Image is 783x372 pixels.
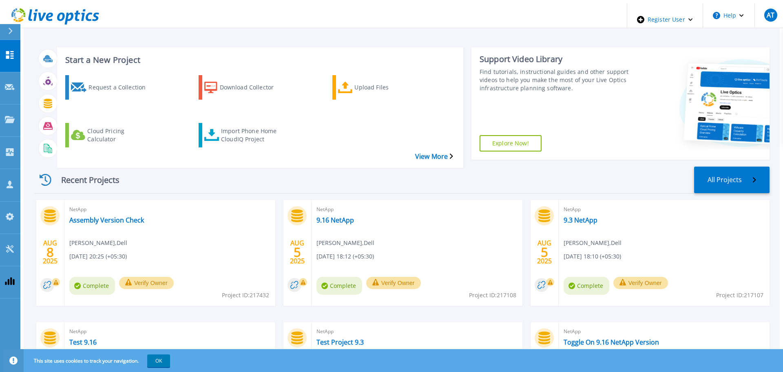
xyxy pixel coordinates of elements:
[26,354,170,367] span: This site uses cookies to track your navigation.
[69,216,144,224] a: Assembly Version Check
[46,249,54,256] span: 8
[316,216,354,224] a: 9.16 NetApp
[69,252,127,261] span: [DATE] 20:25 (+05:30)
[316,327,518,336] span: NetApp
[65,123,164,147] a: Cloud Pricing Calculator
[415,153,453,160] a: View More
[564,252,621,261] span: [DATE] 18:10 (+05:30)
[480,68,631,92] div: Find tutorials, instructional guides and other support videos to help you make the most of your L...
[613,277,668,289] button: Verify Owner
[564,238,622,247] span: [PERSON_NAME] , Dell
[316,277,362,295] span: Complete
[767,12,774,18] span: AT
[69,277,115,295] span: Complete
[703,3,754,28] button: Help
[564,216,597,224] a: 9.3 NetApp
[199,75,297,100] a: Download Collector
[222,291,269,300] span: Project ID: 217432
[35,170,133,190] div: Recent Projects
[716,291,763,300] span: Project ID: 217107
[69,338,97,346] a: Test 9.16
[221,125,286,145] div: Import Phone Home CloudIQ Project
[294,249,301,256] span: 5
[316,338,364,346] a: Test Project 9.3
[332,75,431,100] a: Upload Files
[541,249,548,256] span: 5
[694,167,770,193] a: All Projects
[316,238,374,247] span: [PERSON_NAME] , Dell
[537,237,552,267] div: AUG 2025
[354,77,420,98] div: Upload Files
[480,135,542,151] a: Explore Now!
[564,327,765,336] span: NetApp
[69,238,127,247] span: [PERSON_NAME] , Dell
[69,327,270,336] span: NetApp
[564,338,659,346] a: Toggle On 9.16 NetApp Version
[469,291,516,300] span: Project ID: 217108
[220,77,285,98] div: Download Collector
[119,277,174,289] button: Verify Owner
[316,205,518,214] span: NetApp
[564,205,765,214] span: NetApp
[87,125,153,145] div: Cloud Pricing Calculator
[69,205,270,214] span: NetApp
[366,277,421,289] button: Verify Owner
[564,277,609,295] span: Complete
[627,3,703,36] div: Register User
[316,252,374,261] span: [DATE] 18:12 (+05:30)
[65,56,453,65] h3: Start a New Project
[147,354,170,367] button: OK
[42,237,58,267] div: AUG 2025
[88,77,154,98] div: Request a Collection
[65,75,164,100] a: Request a Collection
[290,237,305,267] div: AUG 2025
[480,54,631,65] div: Support Video Library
